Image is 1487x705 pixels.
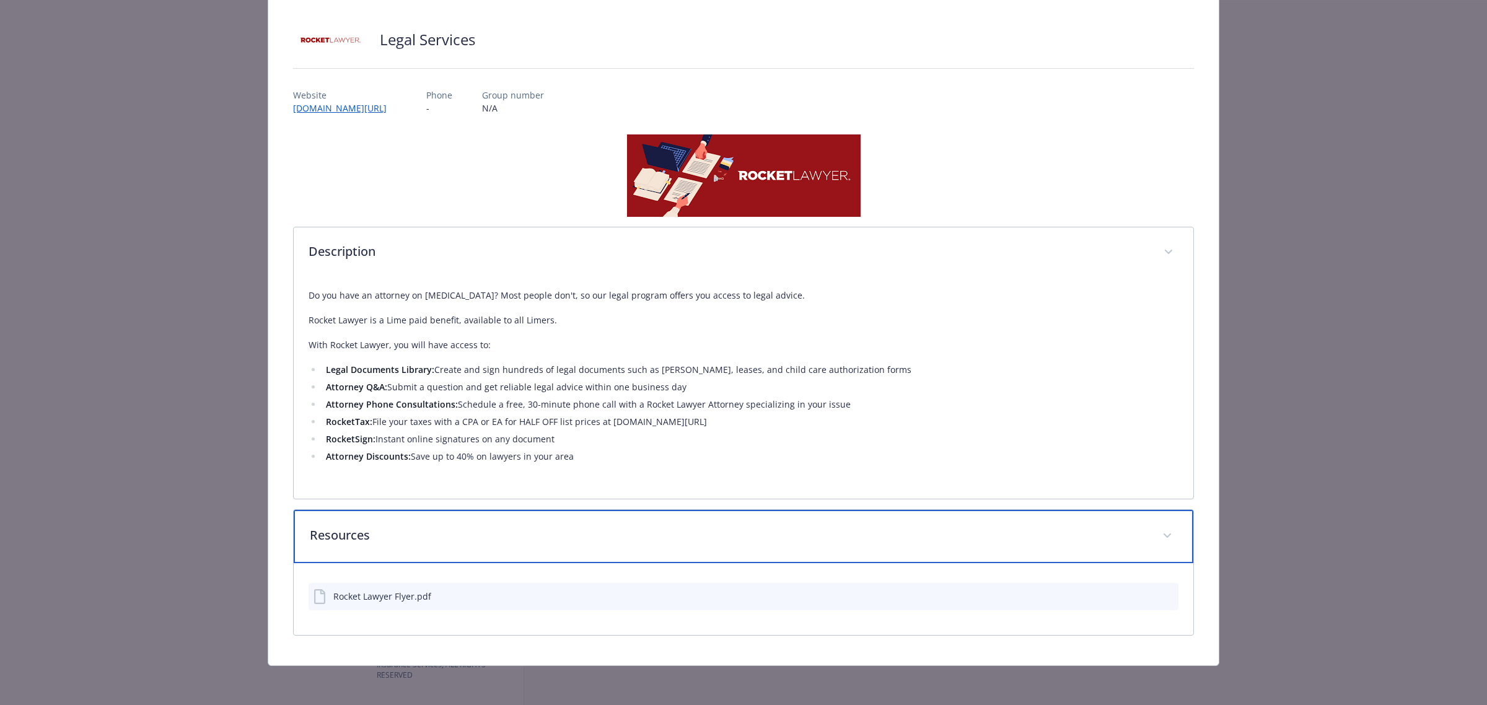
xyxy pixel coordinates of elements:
div: Description [294,278,1193,499]
img: Rocket Lawyer Inc [293,21,367,58]
p: Resources [310,526,1147,545]
li: Submit a question and get reliable legal advice within one business day [322,380,1178,395]
p: - [426,102,452,115]
p: Group number [482,89,544,102]
strong: Legal Documents Library: [326,364,434,375]
p: N/A [482,102,544,115]
li: File your taxes with a CPA or EA for HALF OFF list prices at [DOMAIN_NAME][URL] [322,414,1178,429]
p: Rocket Lawyer is a Lime paid benefit, available to all Limers. [309,313,1178,328]
div: Description [294,227,1193,278]
strong: RocketTax: [326,416,372,427]
strong: RocketSign: [326,433,375,445]
div: Resources [294,510,1193,563]
strong: Attorney Discounts: [326,450,411,462]
button: preview file [1162,590,1173,603]
p: Do you have an attorney on [MEDICAL_DATA]? Most people don't, so our legal program offers you acc... [309,288,1178,303]
button: download file [1143,590,1152,603]
li: Save up to 40% on lawyers in your area [322,449,1178,464]
p: With Rocket Lawyer, you will have access to: [309,338,1178,352]
div: Rocket Lawyer Flyer.pdf [333,590,431,603]
li: Create and sign hundreds of legal documents such as [PERSON_NAME], leases, and child care authori... [322,362,1178,377]
strong: Attorney Q&A: [326,381,387,393]
a: [DOMAIN_NAME][URL] [293,102,397,114]
h2: Legal Services [380,29,475,50]
li: Schedule a free, 30-minute phone call with a Rocket Lawyer Attorney specializing in your issue [322,397,1178,412]
div: Resources [294,563,1193,635]
p: Website [293,89,397,102]
img: banner [627,134,861,217]
li: Instant online signatures on any document [322,432,1178,447]
p: Phone [426,89,452,102]
p: Description [309,242,1149,261]
strong: Attorney Phone Consultations: [326,398,458,410]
